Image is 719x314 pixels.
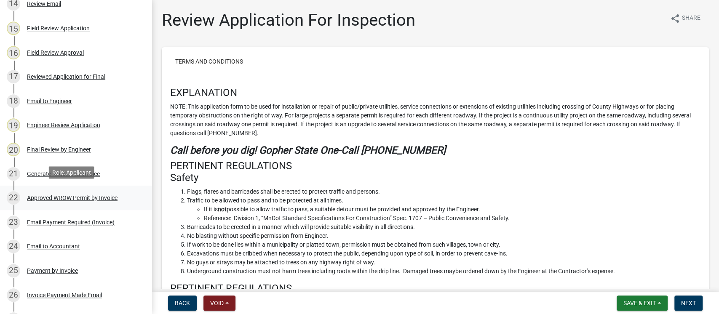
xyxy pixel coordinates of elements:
div: 24 [7,239,20,253]
div: Review Email [27,1,61,7]
div: Email to Engineer [27,98,72,104]
h4: PERTINENT REGULATIONS Roadway [170,282,700,307]
p: NOTE: This application form to be used for installation or repair of public/private utilities, se... [170,102,700,138]
button: Terms and Conditions [168,54,250,69]
div: Approved WROW Permit by Invoice [27,195,118,201]
div: 18 [7,94,20,108]
h4: EXPLANATION [170,87,700,99]
h4: PERTINENT REGULATIONS Safety [170,160,700,184]
div: Field Review Application [27,25,90,31]
div: Engineer Review Application [27,122,100,128]
li: Underground construction must not harm trees including roots within the drip line. Damaged trees ... [187,267,700,276]
li: Excavations must be cribbed when necessary to protect the public, depending upon type of soil, in... [187,249,700,258]
div: Invoice Payment Made Email [27,292,102,298]
button: Next [674,295,703,311]
div: Final Review by Engineer [27,146,91,152]
div: Field Review Approval [27,50,84,56]
button: Void [203,295,235,311]
span: Back [175,300,190,306]
li: Traffic to be allowed to pass and to be protected at all times. [187,196,700,223]
button: shareShare [663,10,707,27]
strong: Call before you dig! Gopher State One-Call [PHONE_NUMBER] [170,144,446,156]
i: share [670,13,680,24]
li: Barricades to be erected in a manner which will provide suitable visibility in all directions. [187,223,700,232]
li: Reference: Division 1, “MnDot Standard Specifications For Construction” Spec. 1707 – Public Conve... [204,214,700,223]
span: Share [682,13,700,24]
div: Reviewed Application for Final [27,74,105,80]
div: Email to Accountant [27,243,80,249]
div: Payment by Invoice [27,268,78,274]
button: Back [168,295,197,311]
div: 20 [7,143,20,156]
div: 15 [7,21,20,35]
span: Save & Exit [623,300,656,306]
div: Email Payment Required (Invoice) [27,219,115,225]
button: Save & Exit [617,295,668,311]
div: 23 [7,216,20,229]
div: 16 [7,46,20,59]
li: No guys or strays may be attached to trees on any highway right of way. [187,258,700,267]
h1: Review Application For Inspection [162,10,415,30]
div: Generate Requested Invoice [27,171,100,177]
span: Void [210,300,224,306]
div: 26 [7,288,20,302]
div: 21 [7,167,20,181]
div: Role: Applicant [49,166,94,178]
li: If it is possible to allow traffic to pass, a suitable detour must be provided and approved by th... [204,205,700,214]
li: No blasting without specific permission from Engineer. [187,232,700,240]
div: 25 [7,264,20,277]
div: 22 [7,191,20,205]
div: 19 [7,118,20,132]
li: If work to be done lies within a municipality or platted town, permission must be obtained from s... [187,240,700,249]
div: 17 [7,70,20,83]
li: Flags, flares and barricades shall be erected to protect traffic and persons. [187,187,700,196]
span: Next [681,300,696,306]
strong: not [218,206,227,213]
